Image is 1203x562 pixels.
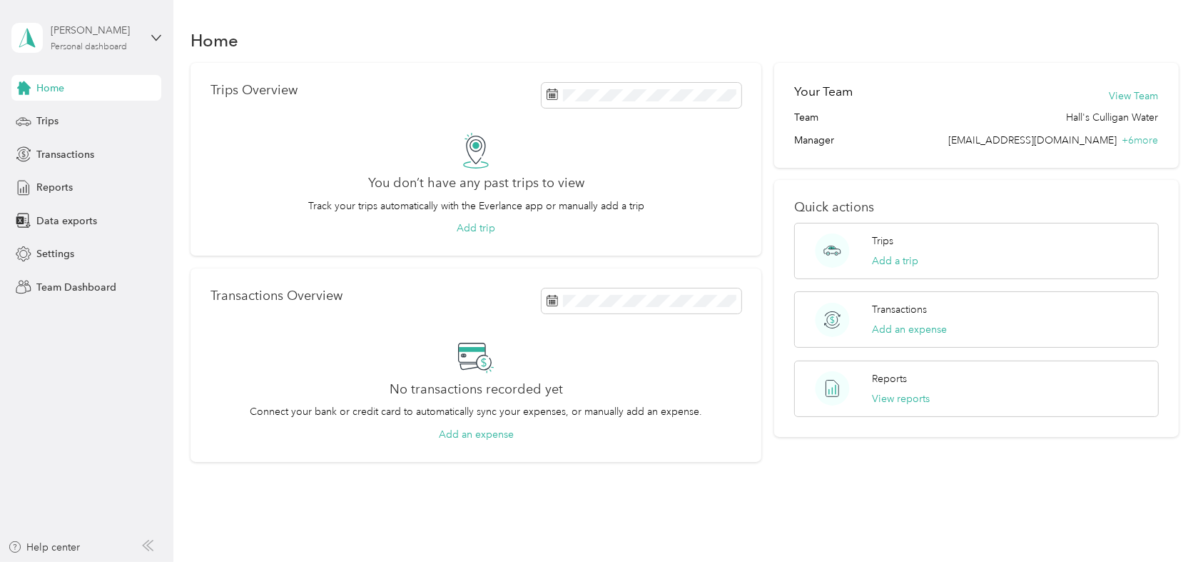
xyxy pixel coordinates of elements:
span: Team Dashboard [36,280,116,295]
button: Add a trip [872,254,918,269]
p: Quick actions [794,200,1159,215]
span: Trips [36,114,59,129]
p: Trips [872,234,893,249]
span: Transactions [36,147,94,162]
button: Add trip [457,221,495,236]
span: Settings [36,246,74,261]
button: View reports [872,391,930,406]
h2: You don’t have any past trips to view [368,176,584,191]
span: Reports [36,180,73,195]
div: [PERSON_NAME] [51,23,140,38]
p: Transactions Overview [210,288,342,303]
span: [EMAIL_ADDRESS][DOMAIN_NAME] [949,134,1117,146]
h2: Your Team [794,83,853,101]
span: + 6 more [1122,134,1159,146]
p: Trips Overview [210,83,298,98]
span: Team [794,110,818,125]
span: Home [36,81,64,96]
p: Track your trips automatically with the Everlance app or manually add a trip [308,199,644,214]
button: Add an expense [439,427,514,442]
button: View Team [1110,89,1159,104]
button: Help center [8,540,81,555]
span: Manager [794,133,834,148]
button: Add an expense [872,322,947,337]
p: Connect your bank or credit card to automatically sync your expenses, or manually add an expense. [250,404,702,419]
h1: Home [191,33,238,48]
div: Personal dashboard [51,43,127,51]
iframe: Everlance-gr Chat Button Frame [1123,482,1203,562]
p: Reports [872,371,907,386]
p: Transactions [872,302,927,317]
span: Hall's Culligan Water [1067,110,1159,125]
h2: No transactions recorded yet [390,382,563,397]
span: Data exports [36,214,97,229]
